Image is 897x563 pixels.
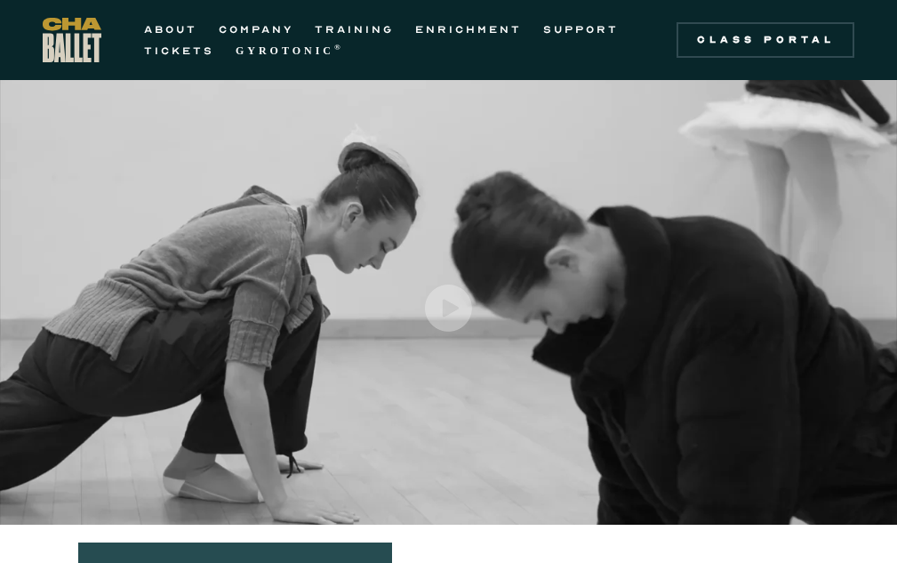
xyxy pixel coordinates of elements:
a: ENRICHMENT [415,19,522,40]
a: Class Portal [677,22,854,58]
sup: ® [334,43,344,52]
a: TRAINING [315,19,394,40]
strong: GYROTONIC [236,44,334,57]
a: GYROTONIC® [236,40,344,61]
a: ABOUT [144,19,197,40]
div: Class Portal [687,33,844,47]
a: TICKETS [144,40,214,61]
a: COMPANY [219,19,293,40]
a: SUPPORT [543,19,619,40]
a: home [43,18,101,62]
